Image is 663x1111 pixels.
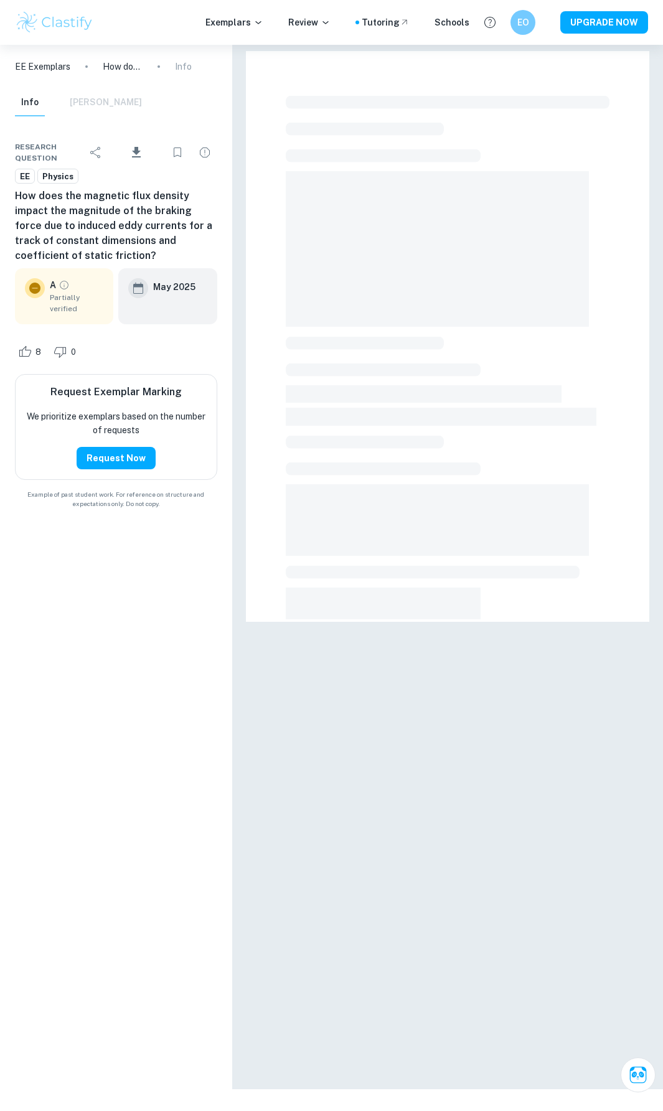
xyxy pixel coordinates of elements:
span: Example of past student work. For reference on structure and expectations only. Do not copy. [15,490,217,509]
span: Partially verified [50,292,103,314]
h6: May 2025 [153,280,195,294]
span: Research question [15,141,83,164]
div: Share [83,140,108,165]
button: Info [15,89,45,116]
span: EE [16,171,34,183]
img: Clastify logo [15,10,94,35]
p: Exemplars [205,16,263,29]
a: EE Exemplars [15,60,70,73]
button: Ask Clai [621,1057,656,1092]
span: 0 [64,346,83,359]
a: Grade partially verified [59,279,70,291]
button: Help and Feedback [479,12,501,33]
a: EE [15,169,35,184]
a: Tutoring [362,16,410,29]
p: How does the magnetic flux density impact the magnitude of the braking force due to induced eddy ... [103,60,143,73]
span: 8 [29,346,48,359]
p: Review [288,16,331,29]
h6: EO [516,16,530,29]
h6: How does the magnetic flux density impact the magnitude of the braking force due to induced eddy ... [15,189,217,263]
button: UPGRADE NOW [560,11,648,34]
div: Dislike [50,342,83,362]
button: Request Now [77,447,156,469]
p: We prioritize exemplars based on the number of requests [26,410,207,437]
a: Schools [435,16,469,29]
div: Like [15,342,48,362]
p: A [50,278,56,292]
div: Download [111,136,162,169]
button: EO [510,10,535,35]
span: Physics [38,171,78,183]
p: Info [175,60,192,73]
div: Bookmark [165,140,190,165]
a: Physics [37,169,78,184]
div: Report issue [192,140,217,165]
h6: Request Exemplar Marking [50,385,182,400]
